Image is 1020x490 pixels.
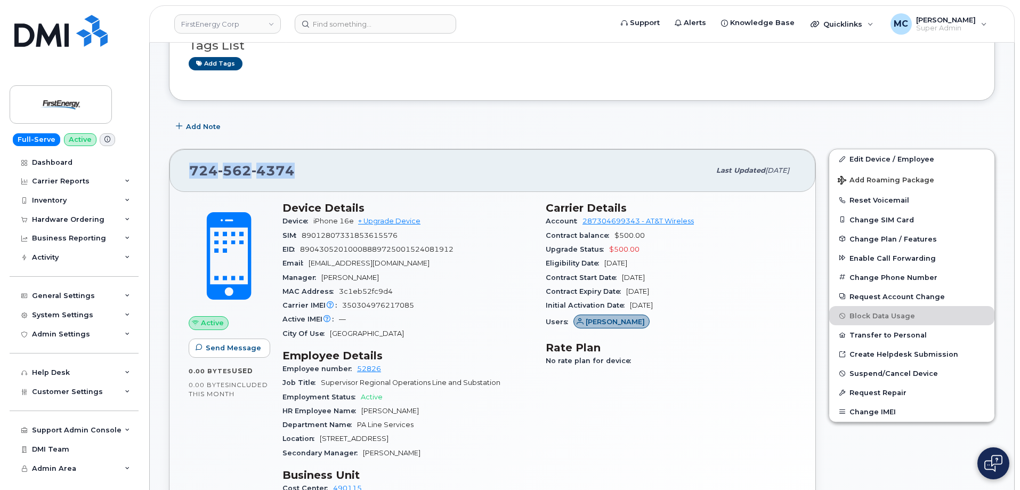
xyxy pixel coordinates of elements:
[295,14,456,34] input: Find something...
[829,383,994,402] button: Request Repair
[361,407,419,415] span: [PERSON_NAME]
[667,12,714,34] a: Alerts
[546,341,796,354] h3: Rate Plan
[282,274,321,282] span: Manager
[883,13,994,35] div: Marty Courter
[984,455,1002,472] img: Open chat
[829,344,994,364] a: Create Helpdesk Submission
[546,274,622,282] span: Contract Start Date
[218,163,252,179] span: 562
[829,402,994,421] button: Change IMEI
[614,231,645,239] span: $500.00
[342,301,414,309] span: 350304976217085
[916,15,976,24] span: [PERSON_NAME]
[829,248,994,268] button: Enable Call Forwarding
[823,20,862,28] span: Quicklinks
[849,369,938,377] span: Suspend/Cancel Device
[201,318,224,328] span: Active
[829,325,994,344] button: Transfer to Personal
[546,287,626,295] span: Contract Expiry Date
[829,268,994,287] button: Change Phone Number
[282,330,330,338] span: City Of Use
[169,117,230,136] button: Add Note
[604,259,627,267] span: [DATE]
[282,421,357,429] span: Department Name
[363,449,420,457] span: [PERSON_NAME]
[361,393,383,401] span: Active
[189,57,242,70] a: Add tags
[622,274,645,282] span: [DATE]
[630,18,660,28] span: Support
[357,421,414,429] span: PA Line Services
[302,231,398,239] span: 89012807331853615576
[313,217,354,225] span: iPhone 16e
[829,210,994,229] button: Change SIM Card
[829,168,994,190] button: Add Roaming Package
[838,176,934,186] span: Add Roaming Package
[546,357,636,365] span: No rate plan for device
[829,287,994,306] button: Request Account Change
[730,18,795,28] span: Knowledge Base
[339,287,393,295] span: 3c1eb52fc9d4
[282,287,339,295] span: MAC Address
[282,259,309,267] span: Email
[282,315,339,323] span: Active IMEI
[803,13,881,35] div: Quicklinks
[282,435,320,443] span: Location
[546,245,609,253] span: Upgrade Status
[358,217,420,225] a: + Upgrade Device
[282,379,321,387] span: Job Title
[609,245,639,253] span: $500.00
[282,449,363,457] span: Secondary Manager
[282,202,533,214] h3: Device Details
[189,39,975,52] h3: Tags List
[282,231,302,239] span: SIM
[630,301,653,309] span: [DATE]
[189,367,232,375] span: 0.00 Bytes
[357,365,381,373] a: 52826
[309,259,430,267] span: [EMAIL_ADDRESS][DOMAIN_NAME]
[282,393,361,401] span: Employment Status
[252,163,295,179] span: 4374
[546,259,604,267] span: Eligibility Date
[626,287,649,295] span: [DATE]
[546,318,573,326] span: Users
[282,217,313,225] span: Device
[714,12,802,34] a: Knowledge Base
[321,274,379,282] span: [PERSON_NAME]
[582,217,694,225] a: 287304699343 - AT&T Wireless
[716,166,765,174] span: Last updated
[282,365,357,373] span: Employee number
[330,330,404,338] span: [GEOGRAPHIC_DATA]
[829,190,994,210] button: Reset Voicemail
[573,318,650,326] a: [PERSON_NAME]
[829,149,994,168] a: Edit Device / Employee
[321,379,500,387] span: Supervisor Regional Operations Line and Substation
[282,469,533,481] h3: Business Unit
[546,202,796,214] h3: Carrier Details
[546,301,630,309] span: Initial Activation Date
[849,235,937,243] span: Change Plan / Features
[189,163,295,179] span: 724
[300,245,454,253] span: 89043052010008889725001524081912
[232,367,253,375] span: used
[174,14,281,34] a: FirstEnergy Corp
[546,217,582,225] span: Account
[189,381,229,389] span: 0.00 Bytes
[829,229,994,248] button: Change Plan / Features
[613,12,667,34] a: Support
[186,122,221,132] span: Add Note
[586,317,645,327] span: [PERSON_NAME]
[849,254,936,262] span: Enable Call Forwarding
[916,24,976,33] span: Super Admin
[339,315,346,323] span: —
[189,339,270,358] button: Send Message
[829,364,994,383] button: Suspend/Cancel Device
[894,18,908,30] span: MC
[684,18,706,28] span: Alerts
[282,349,533,362] h3: Employee Details
[765,166,789,174] span: [DATE]
[282,407,361,415] span: HR Employee Name
[206,343,261,353] span: Send Message
[546,231,614,239] span: Contract balance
